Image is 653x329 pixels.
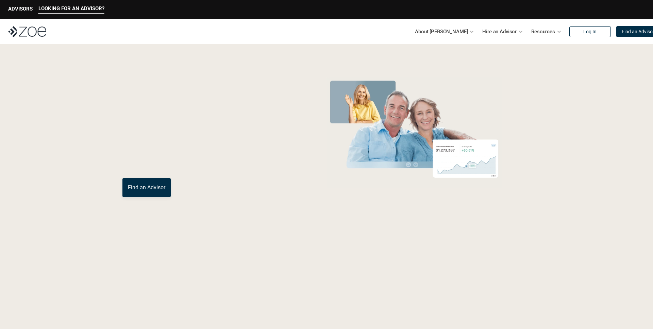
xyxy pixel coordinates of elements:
[122,154,298,170] p: You deserve an advisor you can trust. [PERSON_NAME], hire, and invest with vetted, fiduciary, fin...
[531,27,555,37] p: Resources
[323,77,505,188] img: Zoe Financial Hero Image
[122,178,171,197] a: Find an Advisor
[38,5,104,12] p: LOOKING FOR AN ADVISOR?
[583,29,597,35] p: Log In
[122,98,260,147] span: with a Financial Advisor
[16,284,637,308] p: Loremipsum: *DolOrsi Ametconsecte adi Eli Seddoeius tem inc utlaboreet. Dol 0217 MagNaal Enimadmi...
[122,75,274,101] span: Grow Your Wealth
[415,27,468,37] p: About [PERSON_NAME]
[482,27,517,37] p: Hire an Advisor
[8,6,33,12] p: ADVISORS
[569,26,611,37] a: Log In
[320,192,508,196] em: The information in the visuals above is for illustrative purposes only and does not represent an ...
[128,184,165,191] p: Find an Advisor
